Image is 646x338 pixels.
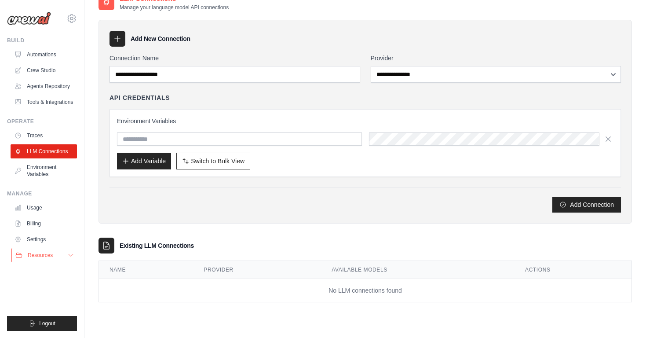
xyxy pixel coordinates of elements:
a: Settings [11,232,77,246]
button: Logout [7,316,77,331]
a: LLM Connections [11,144,77,158]
button: Add Connection [552,197,621,213]
div: Build [7,37,77,44]
span: Resources [28,252,53,259]
label: Connection Name [109,54,360,62]
th: Provider [193,261,321,279]
button: Switch to Bulk View [176,153,250,169]
a: Agents Repository [11,79,77,93]
a: Crew Studio [11,63,77,77]
td: No LLM connections found [99,279,631,302]
div: Operate [7,118,77,125]
span: Switch to Bulk View [191,157,245,165]
button: Add Variable [117,153,171,169]
h3: Existing LLM Connections [120,241,194,250]
th: Actions [515,261,631,279]
a: Tools & Integrations [11,95,77,109]
div: Manage [7,190,77,197]
a: Billing [11,217,77,231]
a: Usage [11,201,77,215]
label: Provider [371,54,621,62]
h3: Environment Variables [117,117,613,125]
th: Available Models [321,261,515,279]
h3: Add New Connection [131,34,190,43]
p: Manage your language model API connections [120,4,229,11]
a: Automations [11,48,77,62]
h4: API Credentials [109,93,170,102]
span: Logout [39,320,55,327]
img: Logo [7,12,51,25]
a: Traces [11,129,77,143]
a: Environment Variables [11,160,77,181]
th: Name [99,261,193,279]
button: Resources [11,248,78,262]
